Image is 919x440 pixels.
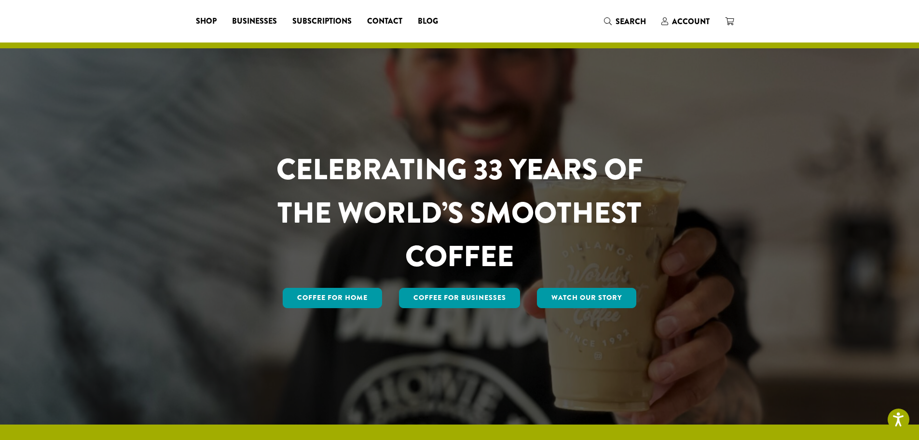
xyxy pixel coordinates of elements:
[367,15,402,28] span: Contact
[596,14,654,29] a: Search
[232,15,277,28] span: Businesses
[196,15,217,28] span: Shop
[188,14,224,29] a: Shop
[399,288,521,308] a: Coffee For Businesses
[616,16,646,27] span: Search
[283,288,382,308] a: Coffee for Home
[292,15,352,28] span: Subscriptions
[537,288,636,308] a: Watch Our Story
[418,15,438,28] span: Blog
[248,148,672,278] h1: CELEBRATING 33 YEARS OF THE WORLD’S SMOOTHEST COFFEE
[672,16,710,27] span: Account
